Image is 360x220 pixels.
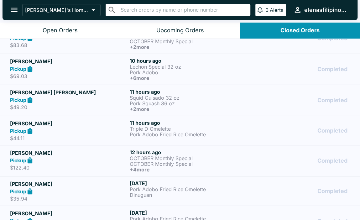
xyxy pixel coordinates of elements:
p: $122.40 [10,165,127,171]
h6: 10 hours ago [130,58,247,64]
h5: [PERSON_NAME] [10,149,127,157]
h6: 12 hours ago [130,149,247,155]
h5: [PERSON_NAME] [PERSON_NAME] [10,89,127,96]
p: Alerts [270,7,283,13]
h5: [PERSON_NAME] [10,180,127,188]
p: Pork Adobo Fried Rice Omelette [130,132,247,137]
p: Pork Adobo Fried Rice Omelette [130,186,247,192]
p: Pork Squash 36 oz [130,101,247,106]
h5: [PERSON_NAME] [10,210,127,217]
p: Lechon Special 32 oz [130,64,247,70]
h6: + 2 more [130,106,247,112]
h6: 11 hours ago [130,89,247,95]
h6: [DATE] [130,180,247,186]
strong: Pickup [10,66,26,72]
p: 0 [265,7,269,13]
p: $83.68 [10,42,127,48]
p: $35.94 [10,196,127,202]
p: $69.03 [10,73,127,79]
div: Closed Orders [280,27,320,34]
h6: [DATE] [130,210,247,216]
p: OCTOBER Monthly Special [130,161,247,167]
p: [PERSON_NAME]'s Home of the Finest Filipino Foods [25,7,89,13]
strong: Pickup [10,97,26,103]
button: elenasfilipinofoods [291,3,350,17]
h6: + 2 more [130,44,247,50]
button: open drawer [6,2,22,18]
p: Squid Guisado 32 oz [130,95,247,101]
strong: Pickup [10,128,26,134]
p: $49.20 [10,104,127,110]
p: $44.11 [10,135,127,141]
p: Dinuguan [130,192,247,198]
h5: [PERSON_NAME] [10,58,127,65]
h6: + 6 more [130,75,247,81]
p: Pork Adobo [130,70,247,75]
h5: [PERSON_NAME] [10,120,127,127]
button: [PERSON_NAME]'s Home of the Finest Filipino Foods [22,4,101,16]
div: Open Orders [43,27,78,34]
input: Search orders by name or phone number [119,6,248,14]
h6: + 4 more [130,167,247,172]
strong: Pickup [10,157,26,164]
p: OCTOBER Monthly Special [130,155,247,161]
strong: Pickup [10,188,26,195]
p: Triple D Omelette [130,126,247,132]
h6: 11 hours ago [130,120,247,126]
p: OCTOBER Monthly Special [130,39,247,44]
div: elenasfilipinofoods [304,6,347,14]
div: Upcoming Orders [156,27,204,34]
